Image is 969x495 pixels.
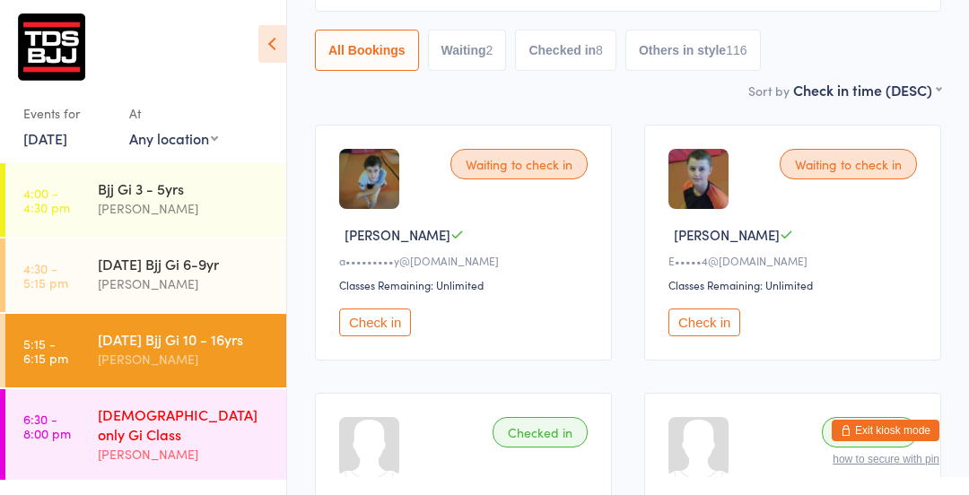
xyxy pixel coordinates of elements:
[493,417,588,447] div: Checked in
[515,30,616,71] button: Checked in8
[450,149,588,179] div: Waiting to check in
[486,43,493,57] div: 2
[428,30,507,71] button: Waiting2
[129,128,218,148] div: Any location
[98,404,271,444] div: [DEMOGRAPHIC_DATA] only Gi Class
[668,253,922,268] div: E•••••4@[DOMAIN_NAME]
[339,149,399,209] img: image1742365753.png
[339,253,593,268] div: a•••••••••y@[DOMAIN_NAME]
[668,277,922,292] div: Classes Remaining: Unlimited
[315,30,419,71] button: All Bookings
[98,198,271,219] div: [PERSON_NAME]
[5,239,286,312] a: 4:30 -5:15 pm[DATE] Bjj Gi 6-9yr[PERSON_NAME]
[23,336,68,365] time: 5:15 - 6:15 pm
[98,254,271,274] div: [DATE] Bjj Gi 6-9yr
[5,163,286,237] a: 4:00 -4:30 pmBjj Gi 3 - 5yrs[PERSON_NAME]
[793,80,941,100] div: Check in time (DESC)
[129,99,218,128] div: At
[98,178,271,198] div: Bjj Gi 3 - 5yrs
[23,261,68,290] time: 4:30 - 5:15 pm
[674,225,780,244] span: [PERSON_NAME]
[18,13,85,81] img: gary-porter-tds-bjj
[668,149,729,209] img: image1742365787.png
[822,417,917,447] div: Checked in
[23,186,70,214] time: 4:00 - 4:30 pm
[23,128,67,148] a: [DATE]
[596,43,603,57] div: 8
[98,329,271,349] div: [DATE] Bjj Gi 10 - 16yrs
[339,277,593,292] div: Classes Remaining: Unlimited
[345,225,450,244] span: [PERSON_NAME]
[833,453,939,465] button: how to secure with pin
[98,274,271,294] div: [PERSON_NAME]
[23,99,111,128] div: Events for
[668,308,740,336] button: Check in
[98,349,271,369] div: [PERSON_NAME]
[5,389,286,480] a: 6:30 -8:00 pm[DEMOGRAPHIC_DATA] only Gi Class[PERSON_NAME]
[5,314,286,387] a: 5:15 -6:15 pm[DATE] Bjj Gi 10 - 16yrs[PERSON_NAME]
[780,149,917,179] div: Waiting to check in
[748,82,790,100] label: Sort by
[726,43,746,57] div: 116
[98,444,271,465] div: [PERSON_NAME]
[625,30,761,71] button: Others in style116
[832,420,939,441] button: Exit kiosk mode
[339,308,411,336] button: Check in
[23,412,71,440] time: 6:30 - 8:00 pm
